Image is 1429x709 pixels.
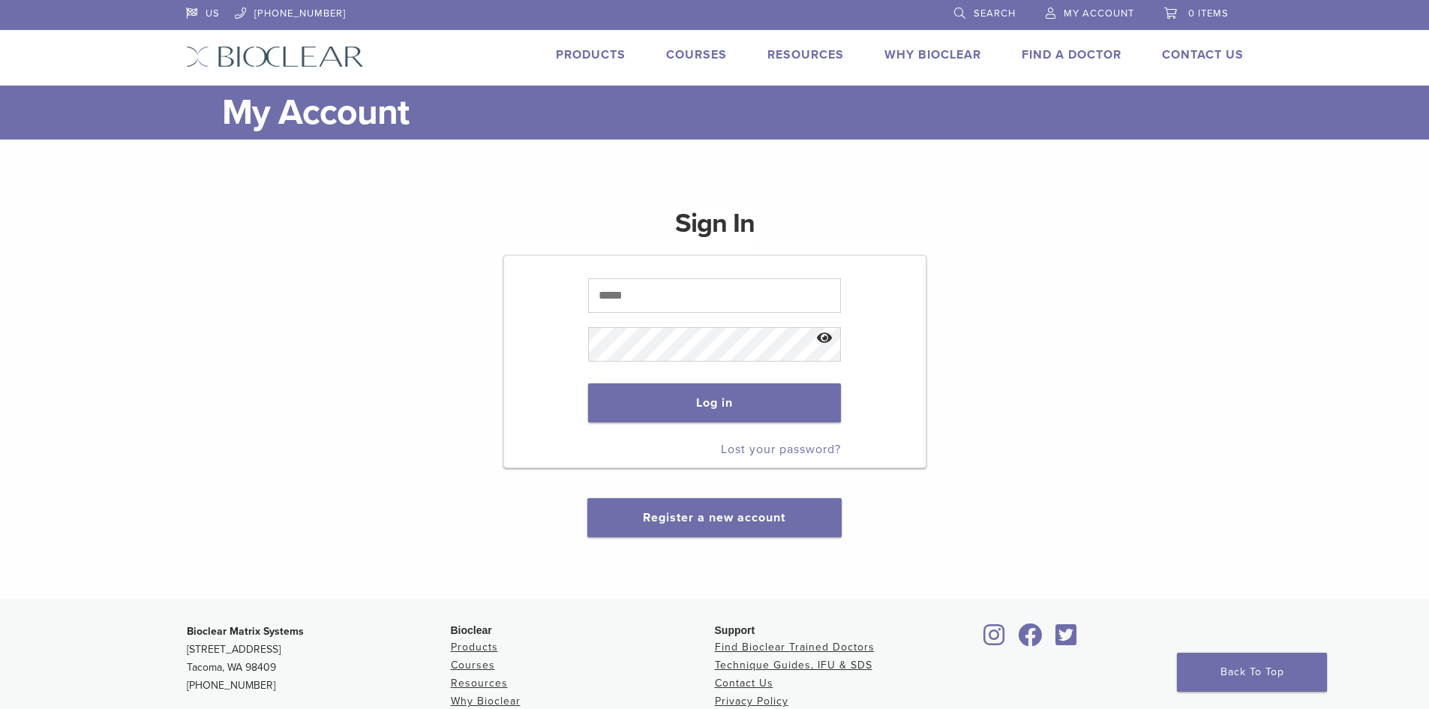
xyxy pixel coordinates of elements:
button: Log in [588,383,841,422]
a: Register a new account [643,510,785,525]
a: Why Bioclear [884,47,981,62]
p: [STREET_ADDRESS] Tacoma, WA 98409 [PHONE_NUMBER] [187,623,451,695]
a: Bioclear [979,632,1010,647]
a: Bioclear [1013,632,1048,647]
a: Courses [451,659,495,671]
span: 0 items [1188,8,1229,20]
img: Bioclear [186,46,364,68]
span: Search [974,8,1016,20]
a: Bioclear [1051,632,1082,647]
a: Products [556,47,626,62]
a: Back To Top [1177,653,1327,692]
span: My Account [1064,8,1134,20]
button: Show password [809,320,841,358]
button: Register a new account [587,498,841,537]
strong: Bioclear Matrix Systems [187,625,304,638]
a: Technique Guides, IFU & SDS [715,659,872,671]
a: Why Bioclear [451,695,521,707]
a: Find Bioclear Trained Doctors [715,641,875,653]
a: Contact Us [1162,47,1244,62]
a: Privacy Policy [715,695,788,707]
a: Find A Doctor [1022,47,1121,62]
a: Courses [666,47,727,62]
span: Bioclear [451,624,492,636]
span: Support [715,624,755,636]
a: Products [451,641,498,653]
a: Resources [767,47,844,62]
h1: My Account [222,86,1244,140]
h1: Sign In [675,206,755,254]
a: Resources [451,677,508,689]
a: Contact Us [715,677,773,689]
a: Lost your password? [721,442,841,457]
